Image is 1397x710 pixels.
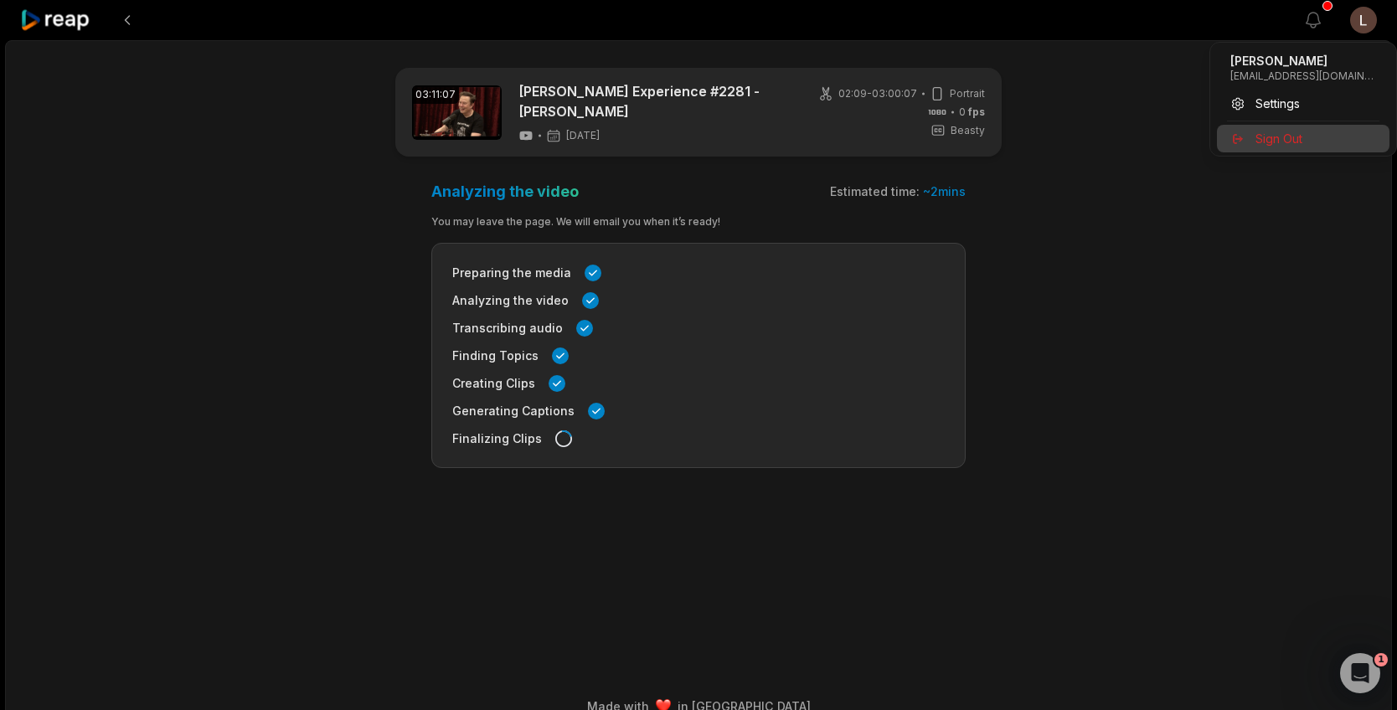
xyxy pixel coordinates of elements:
[1230,69,1376,83] p: [EMAIL_ADDRESS][DOMAIN_NAME]
[1255,95,1300,112] span: Settings
[1340,653,1380,693] iframe: Intercom live chat
[1230,53,1376,69] p: [PERSON_NAME]
[1374,653,1388,666] span: 1
[1255,130,1302,147] span: Sign Out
